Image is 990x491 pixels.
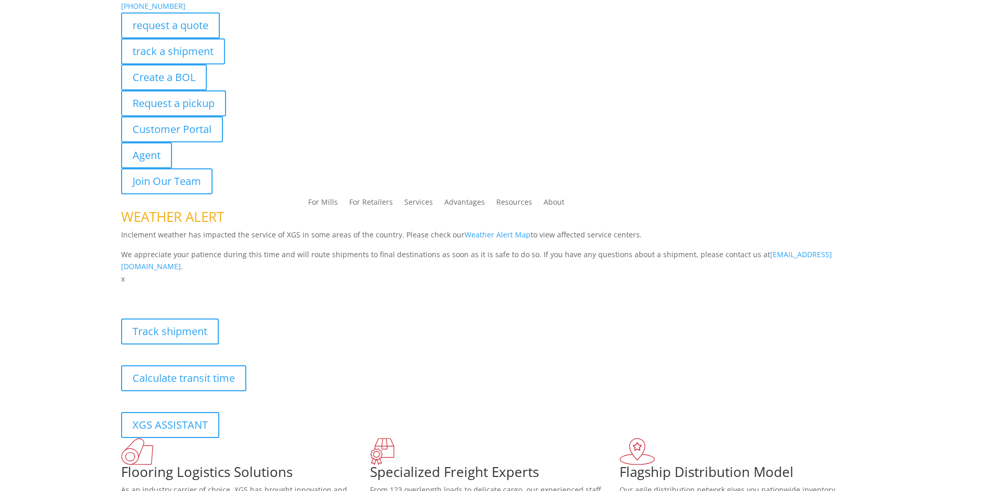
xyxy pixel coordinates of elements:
p: x [121,273,869,285]
a: request a quote [121,12,220,38]
a: For Mills [308,198,338,210]
img: xgs-icon-total-supply-chain-intelligence-red [121,438,153,465]
a: Calculate transit time [121,365,246,391]
a: Join Our Team [121,168,213,194]
p: We appreciate your patience during this time and will route shipments to final destinations as so... [121,248,869,273]
span: WEATHER ALERT [121,207,224,226]
a: Agent [121,142,172,168]
a: Services [404,198,433,210]
h1: Flagship Distribution Model [619,465,869,484]
img: xgs-icon-flagship-distribution-model-red [619,438,655,465]
a: Track shipment [121,319,219,344]
a: Resources [496,198,532,210]
a: track a shipment [121,38,225,64]
a: [PHONE_NUMBER] [121,1,186,11]
h1: Flooring Logistics Solutions [121,465,371,484]
a: Request a pickup [121,90,226,116]
p: Inclement weather has impacted the service of XGS in some areas of the country. Please check our ... [121,229,869,248]
a: XGS ASSISTANT [121,412,219,438]
a: Weather Alert Map [465,230,531,240]
a: Customer Portal [121,116,223,142]
a: For Retailers [349,198,393,210]
img: xgs-icon-focused-on-flooring-red [370,438,394,465]
a: Create a BOL [121,64,207,90]
a: Advantages [444,198,485,210]
h1: Specialized Freight Experts [370,465,619,484]
a: About [544,198,564,210]
b: Visibility, transparency, and control for your entire supply chain. [121,287,353,297]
